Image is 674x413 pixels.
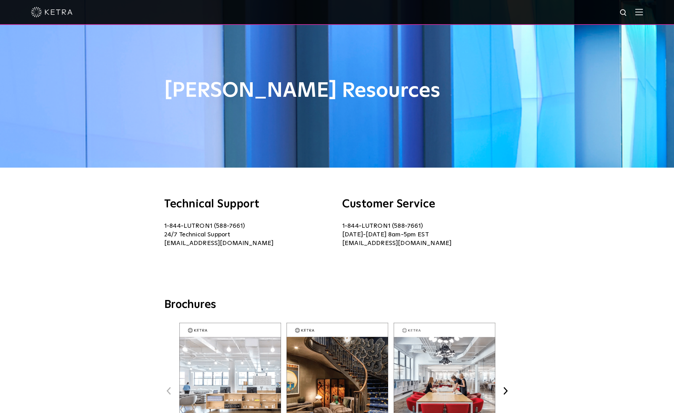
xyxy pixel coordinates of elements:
[31,7,73,17] img: ketra-logo-2019-white
[164,298,510,312] h3: Brochures
[164,240,273,246] a: [EMAIL_ADDRESS][DOMAIN_NAME]
[342,222,510,248] p: 1-844-LUTRON1 (588-7661) [DATE]-[DATE] 8am-5pm EST [EMAIL_ADDRESS][DOMAIN_NAME]
[619,9,628,17] img: search icon
[635,9,643,15] img: Hamburger%20Nav.svg
[164,199,332,210] h3: Technical Support
[501,386,510,395] button: Next
[164,222,332,248] p: 1-844-LUTRON1 (588-7661) 24/7 Technical Support
[164,79,510,102] h1: [PERSON_NAME] Resources
[164,386,173,395] button: Previous
[342,199,510,210] h3: Customer Service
